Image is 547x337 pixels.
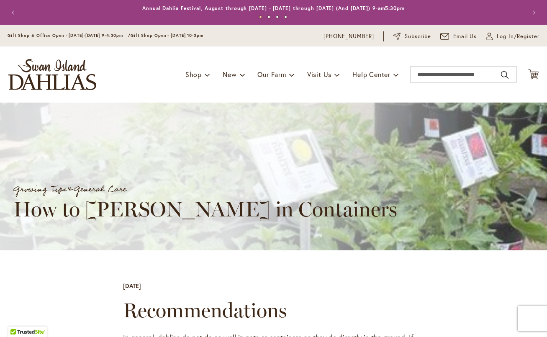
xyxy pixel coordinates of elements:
span: Gift Shop Open - [DATE] 10-3pm [131,33,203,38]
button: 4 of 4 [284,15,287,18]
a: Growing Tips [13,181,67,197]
div: [DATE] [123,282,141,290]
h1: How to [PERSON_NAME] in Containers [13,197,415,221]
button: Next [525,4,542,21]
a: Annual Dahlia Festival, August through [DATE] - [DATE] through [DATE] (And [DATE]) 9-am5:30pm [142,5,405,11]
a: [PHONE_NUMBER] [324,32,374,41]
span: Our Farm [257,70,286,79]
span: Gift Shop & Office Open - [DATE]-[DATE] 9-4:30pm / [8,33,131,38]
span: New [223,70,236,79]
span: Help Center [352,70,390,79]
button: 2 of 4 [267,15,270,18]
h2: Recommendations [123,298,424,322]
span: Visit Us [307,70,331,79]
button: 1 of 4 [259,15,262,18]
span: Subscribe [405,32,431,41]
a: General Care [74,181,126,197]
a: Email Us [440,32,477,41]
span: Shop [185,70,202,79]
a: store logo [8,59,96,90]
a: Log In/Register [486,32,539,41]
button: Previous [6,4,23,21]
span: Email Us [453,32,477,41]
a: Subscribe [393,32,431,41]
span: Log In/Register [497,32,539,41]
button: 3 of 4 [276,15,279,18]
